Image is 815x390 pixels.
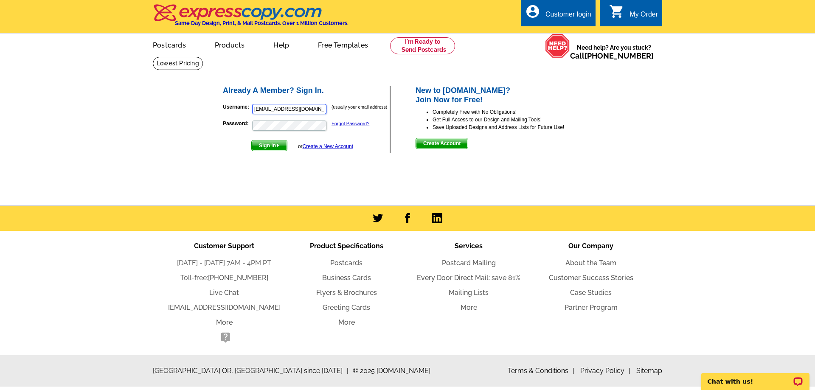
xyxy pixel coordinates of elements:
[417,274,520,282] a: Every Door Direct Mail: save 81%
[153,10,348,26] a: Same Day Design, Print, & Mail Postcards. Over 1 Million Customers.
[260,34,303,54] a: Help
[580,367,630,375] a: Privacy Policy
[508,367,574,375] a: Terms & Conditions
[696,363,815,390] iframe: LiveChat chat widget
[332,121,369,126] a: Forgot Password?
[163,273,285,283] li: Toll-free:
[461,303,477,311] a: More
[223,86,390,95] h2: Already A Member? Sign In.
[565,259,616,267] a: About the Team
[585,51,654,60] a: [PHONE_NUMBER]
[298,143,353,150] div: or
[139,34,200,54] a: Postcards
[209,289,239,297] a: Live Chat
[208,274,268,282] a: [PHONE_NUMBER]
[153,366,348,376] span: [GEOGRAPHIC_DATA] OR, [GEOGRAPHIC_DATA] since [DATE]
[545,11,591,22] div: Customer login
[416,138,468,149] button: Create Account
[568,242,613,250] span: Our Company
[251,140,287,151] button: Sign In
[223,120,251,127] label: Password:
[545,34,570,58] img: help
[636,367,662,375] a: Sitemap
[525,9,591,20] a: account_circle Customer login
[252,140,287,151] span: Sign In
[223,103,251,111] label: Username:
[353,366,430,376] span: © 2025 [DOMAIN_NAME]
[455,242,483,250] span: Services
[216,318,233,326] a: More
[449,289,489,297] a: Mailing Lists
[168,303,281,311] a: [EMAIL_ADDRESS][DOMAIN_NAME]
[549,274,633,282] a: Customer Success Stories
[194,242,254,250] span: Customer Support
[442,259,496,267] a: Postcard Mailing
[201,34,259,54] a: Products
[609,4,624,19] i: shopping_cart
[565,303,618,311] a: Partner Program
[332,104,387,109] small: (usually your email address)
[310,242,383,250] span: Product Specifications
[570,51,654,60] span: Call
[175,20,348,26] h4: Same Day Design, Print, & Mail Postcards. Over 1 Million Customers.
[303,143,353,149] a: Create a New Account
[322,274,371,282] a: Business Cards
[525,4,540,19] i: account_circle
[416,86,593,104] h2: New to [DOMAIN_NAME]? Join Now for Free!
[276,143,280,147] img: button-next-arrow-white.png
[304,34,382,54] a: Free Templates
[163,258,285,268] li: [DATE] - [DATE] 7AM - 4PM PT
[630,11,658,22] div: My Order
[609,9,658,20] a: shopping_cart My Order
[433,123,593,131] li: Save Uploaded Designs and Address Lists for Future Use!
[330,259,363,267] a: Postcards
[338,318,355,326] a: More
[316,289,377,297] a: Flyers & Brochures
[323,303,370,311] a: Greeting Cards
[433,108,593,116] li: Completely Free with No Obligations!
[433,116,593,123] li: Get Full Access to our Design and Mailing Tools!
[570,43,658,60] span: Need help? Are you stuck?
[570,289,612,297] a: Case Studies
